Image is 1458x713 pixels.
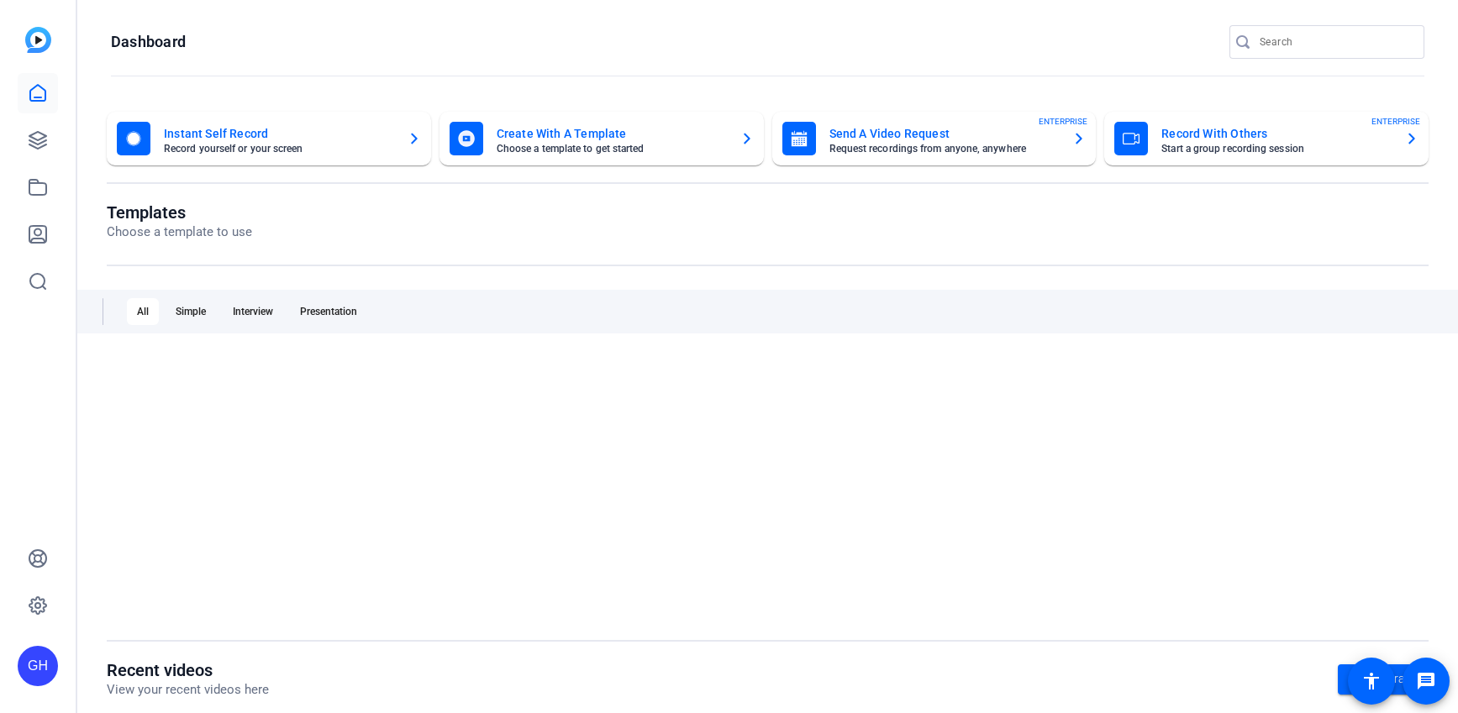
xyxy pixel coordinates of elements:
[127,298,159,325] div: All
[1338,664,1429,695] a: Go to library
[772,112,1097,165] button: Send A Video RequestRequest recordings from anyone, anywhereENTERPRISE
[1260,32,1411,52] input: Search
[107,223,252,242] p: Choose a template to use
[290,298,367,325] div: Presentation
[164,144,394,154] mat-card-subtitle: Record yourself or your screen
[107,112,431,165] button: Instant Self RecordRecord yourself or your screen
[1161,144,1392,154] mat-card-subtitle: Start a group recording session
[829,123,1060,144] mat-card-title: Send A Video Request
[111,32,186,52] h1: Dashboard
[1161,123,1392,144] mat-card-title: Record With Others
[440,112,764,165] button: Create With A TemplateChoose a template to get started
[497,144,727,154] mat-card-subtitle: Choose a template to get started
[497,123,727,144] mat-card-title: Create With A Template
[164,123,394,144] mat-card-title: Instant Self Record
[25,27,51,53] img: blue-gradient.svg
[18,646,58,686] div: GH
[107,680,269,700] p: View your recent videos here
[1039,115,1087,128] span: ENTERPRISE
[107,660,269,680] h1: Recent videos
[829,144,1060,154] mat-card-subtitle: Request recordings from anyone, anywhere
[166,298,216,325] div: Simple
[223,298,283,325] div: Interview
[1361,671,1382,691] mat-icon: accessibility
[107,202,252,223] h1: Templates
[1371,115,1420,128] span: ENTERPRISE
[1104,112,1429,165] button: Record With OthersStart a group recording sessionENTERPRISE
[1416,671,1436,691] mat-icon: message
